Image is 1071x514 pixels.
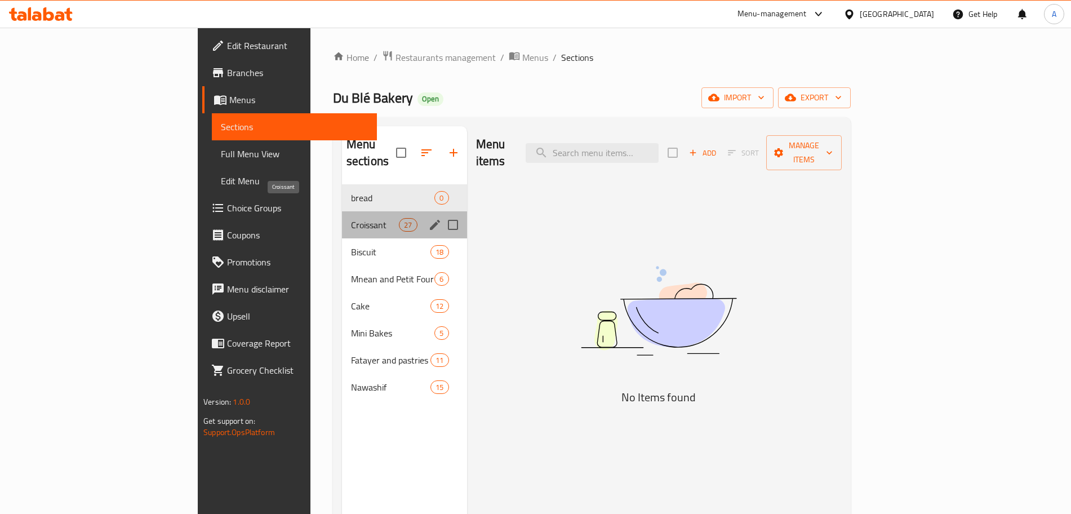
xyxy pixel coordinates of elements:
span: 11 [431,355,448,366]
a: Coverage Report [202,330,376,357]
div: Cake12 [342,293,467,320]
button: Add section [440,139,467,166]
span: 1.0.0 [233,395,250,409]
span: Branches [227,66,367,79]
span: Edit Menu [221,174,367,188]
span: Full Menu View [221,147,367,161]
span: Biscuit [351,245,430,259]
a: Choice Groups [202,194,376,221]
li: / [553,51,557,64]
a: Promotions [202,249,376,276]
span: Nawashif [351,380,430,394]
span: 0 [435,193,448,203]
span: Coupons [227,228,367,242]
span: Mini Bakes [351,326,435,340]
a: Menus [509,50,548,65]
div: [GEOGRAPHIC_DATA] [860,8,934,20]
div: Open [417,92,443,106]
div: items [434,272,448,286]
button: import [701,87,774,108]
h5: No Items found [518,388,799,406]
span: Menus [522,51,548,64]
div: items [430,380,448,394]
input: search [526,143,659,163]
div: items [430,299,448,313]
button: edit [426,216,443,233]
div: Menu-management [737,7,807,21]
div: items [430,353,448,367]
span: Menu disclaimer [227,282,367,296]
span: 27 [399,220,416,231]
a: Sections [212,113,376,140]
span: 6 [435,274,448,285]
div: items [434,326,448,340]
span: Mnean and Petit Four Kahk [351,272,435,286]
a: Menu disclaimer [202,276,376,303]
button: Manage items [766,135,842,170]
div: Nawashif15 [342,374,467,401]
span: Add item [685,144,721,162]
span: Promotions [227,255,367,269]
span: Open [417,94,443,104]
span: Cake [351,299,430,313]
span: import [710,91,765,105]
span: Manage items [775,139,833,167]
a: Edit Menu [212,167,376,194]
div: Fatayer and pastries11 [342,347,467,374]
a: Edit Restaurant [202,32,376,59]
span: A [1052,8,1056,20]
span: Croissant [351,218,399,232]
a: Restaurants management [382,50,496,65]
nav: Menu sections [342,180,467,405]
button: export [778,87,851,108]
span: Sections [561,51,593,64]
div: Mini Bakes5 [342,320,467,347]
h2: Menu items [476,136,512,170]
span: 5 [435,328,448,339]
span: Du Blé Bakery [333,85,413,110]
span: Edit Restaurant [227,39,367,52]
span: Select section first [721,144,766,162]
span: Add [687,147,718,159]
a: Upsell [202,303,376,330]
span: 18 [431,247,448,258]
span: Sections [221,120,367,134]
span: Restaurants management [395,51,496,64]
a: Support.OpsPlatform [203,425,275,440]
span: Sort sections [413,139,440,166]
a: Branches [202,59,376,86]
a: Full Menu View [212,140,376,167]
span: 12 [431,301,448,312]
span: Get support on: [203,414,255,428]
span: 15 [431,382,448,393]
div: items [434,191,448,205]
div: Mnean and Petit Four Kahk6 [342,265,467,293]
a: Coupons [202,221,376,249]
span: Grocery Checklist [227,364,367,377]
span: Version: [203,395,231,409]
div: bread0 [342,184,467,211]
a: Grocery Checklist [202,357,376,384]
div: Biscuit18 [342,238,467,265]
div: items [399,218,417,232]
span: Choice Groups [227,201,367,215]
span: Coverage Report [227,336,367,350]
div: items [430,245,448,259]
li: / [500,51,504,64]
nav: breadcrumb [333,50,851,65]
span: export [787,91,842,105]
span: Select all sections [389,141,413,165]
span: Fatayer and pastries [351,353,430,367]
span: Menus [229,93,367,107]
span: bread [351,191,435,205]
div: Croissant27edit [342,211,467,238]
button: Add [685,144,721,162]
span: Upsell [227,309,367,323]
